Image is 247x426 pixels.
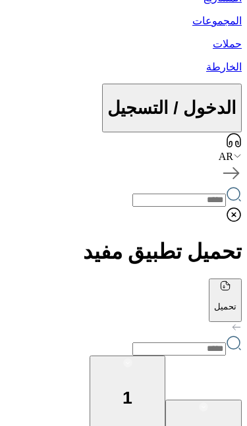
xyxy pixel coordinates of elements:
p: تحميل [214,302,236,311]
button: تحميل [209,279,242,323]
div: AR [5,151,242,163]
p: 1 [95,388,160,408]
h1: تحميل تطبيق مفيد [5,239,242,264]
